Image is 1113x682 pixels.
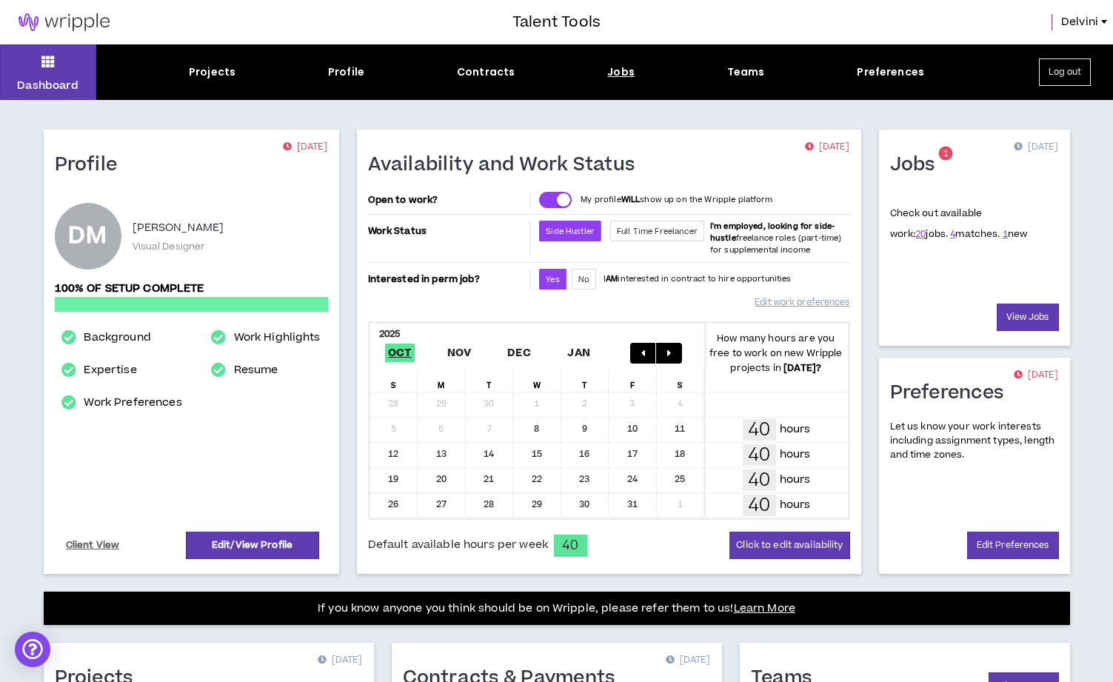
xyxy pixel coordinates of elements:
div: T [466,370,514,392]
a: Work Preferences [84,394,181,412]
a: Learn More [734,601,795,616]
p: Open to work? [368,194,527,206]
a: Edit/View Profile [186,532,319,559]
p: I interested in contract to hire opportunities [604,273,792,285]
p: [DATE] [805,140,849,155]
p: If you know anyone you think should be on Wripple, please refer them to us! [318,600,795,618]
p: [DATE] [283,140,327,155]
div: Teams [727,64,765,80]
a: Background [84,329,150,347]
strong: AM [606,273,618,284]
p: [DATE] [1014,368,1058,383]
h1: Jobs [890,153,946,177]
span: Full Time Freelancer [617,226,698,237]
div: F [609,370,657,392]
a: 20 [915,227,926,241]
p: Work Status [368,221,527,241]
span: jobs. [915,227,948,241]
span: freelance roles (part-time) for supplemental income [710,221,842,255]
p: hours [780,472,811,488]
h1: Profile [55,153,129,177]
p: [DATE] [1014,140,1058,155]
div: W [513,370,561,392]
a: 1 [1003,227,1008,241]
span: No [578,274,589,285]
span: Dec [504,344,534,362]
h3: Talent Tools [512,11,601,33]
div: Profile [328,64,364,80]
p: Visual Designer [133,240,206,253]
strong: WILL [621,194,641,205]
b: I'm employed, looking for side-hustle [710,221,835,244]
h1: Preferences [890,381,1015,405]
span: Default available hours per week [368,537,548,553]
div: S [657,370,705,392]
span: new [1003,227,1028,241]
div: Delvini M. [55,203,121,270]
p: How many hours are you free to work on new Wripple projects in [704,331,848,375]
span: Delvini [1061,14,1098,30]
a: Edit Preferences [967,532,1059,559]
span: Jan [564,344,593,362]
a: Client View [64,532,122,558]
p: Let us know your work interests including assignment types, length and time zones. [890,420,1059,463]
a: Work Highlights [234,329,321,347]
p: hours [780,497,811,513]
div: DM [68,225,107,247]
div: Open Intercom Messenger [15,632,50,667]
button: Click to edit availability [729,532,849,559]
p: [DATE] [666,653,710,668]
span: Oct [385,344,415,362]
p: Interested in perm job? [368,269,527,290]
p: [DATE] [318,653,362,668]
div: T [561,370,609,392]
p: hours [780,421,811,438]
p: hours [780,447,811,463]
div: Jobs [607,64,635,80]
button: Log out [1039,58,1091,86]
a: Resume [234,361,278,379]
a: Expertise [84,361,136,379]
h1: Availability and Work Status [368,153,646,177]
a: 4 [950,227,955,241]
span: matches. [950,227,1000,241]
p: Check out available work: [890,207,1028,241]
div: Projects [189,64,235,80]
p: [PERSON_NAME] [133,219,224,237]
div: S [370,370,418,392]
sup: 1 [939,147,953,161]
span: Yes [546,274,559,285]
p: 100% of setup complete [55,281,328,297]
span: 1 [943,147,949,160]
b: 2025 [379,327,401,341]
b: [DATE] ? [783,361,821,375]
div: M [418,370,466,392]
div: Contracts [457,64,515,80]
span: Nov [444,344,475,362]
p: Dashboard [17,78,78,93]
div: Preferences [857,64,924,80]
a: View Jobs [997,304,1059,331]
a: Edit work preferences [755,290,849,315]
p: My profile show up on the Wripple platform [581,194,772,206]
